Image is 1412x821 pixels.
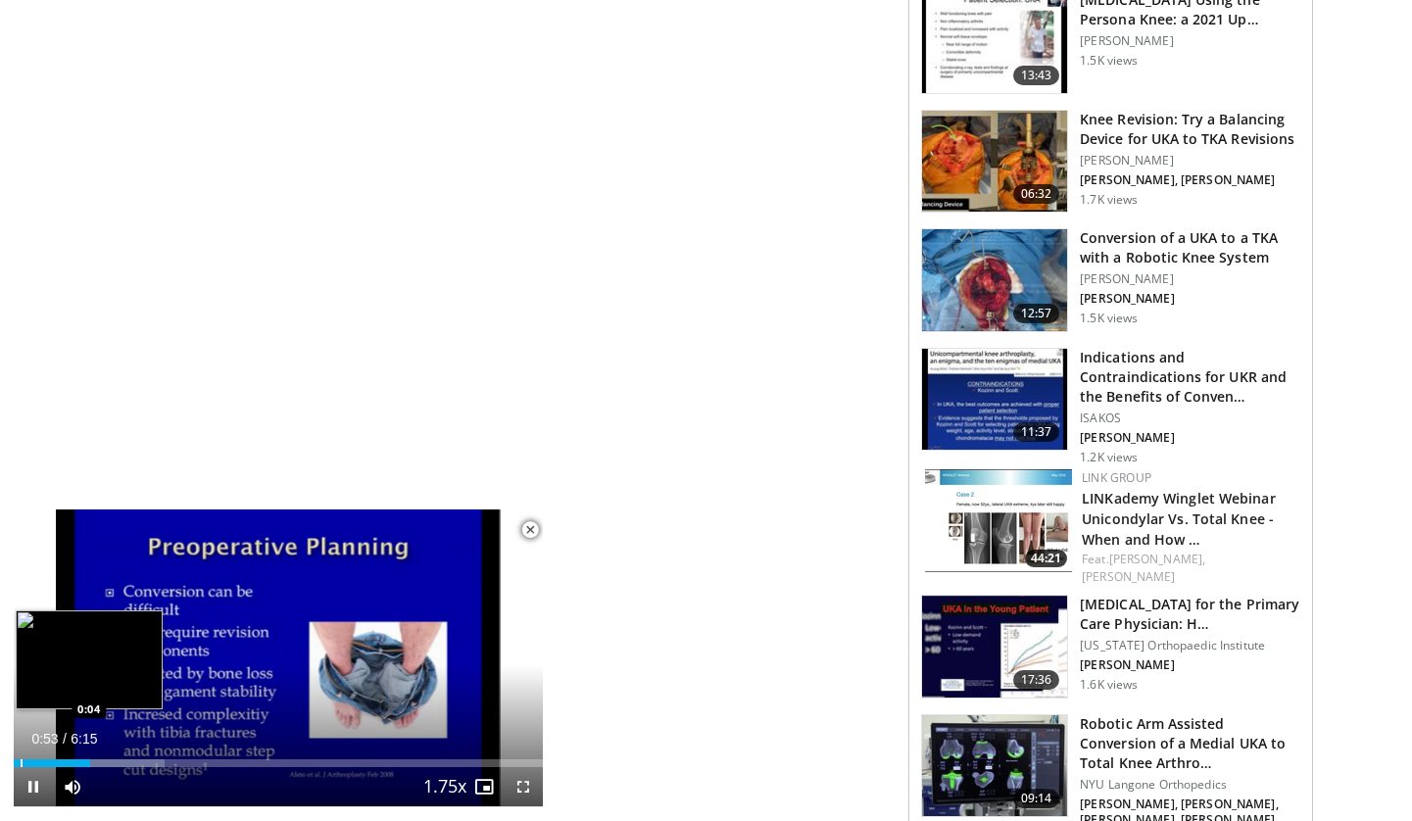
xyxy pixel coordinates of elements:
p: [PERSON_NAME] [1080,153,1300,169]
img: image.jpeg [16,610,163,709]
p: 1.5K views [1080,53,1138,69]
p: 1.7K views [1080,192,1138,208]
button: Fullscreen [504,767,543,806]
div: Feat. [1082,551,1296,586]
p: [PERSON_NAME], [PERSON_NAME] [1080,172,1300,188]
img: 5125180f-90b3-459b-9a10-ada1967b238d.150x105_q85_crop-smart_upscale.jpg [922,229,1067,331]
video-js: Video Player [14,509,543,807]
h3: Robotic Arm Assisted Conversion of a Medial UKA to Total Knee Arthro… [1080,714,1300,773]
p: [PERSON_NAME] [1080,33,1300,49]
button: Mute [53,767,92,806]
p: [PERSON_NAME] [1080,291,1300,307]
a: 12:57 Conversion of a UKA to a TKA with a Robotic Knee System [PERSON_NAME] [PERSON_NAME] 1.5K views [921,228,1300,332]
span: 12:57 [1013,304,1060,323]
span: 13:43 [1013,66,1060,85]
p: ISAKOS [1080,410,1300,426]
a: LINKademy Winglet Webinar Unicondylar Vs. Total Knee - When and How … [1082,489,1276,549]
button: Playback Rate [425,767,464,806]
p: NYU Langone Orthopedics [1080,777,1300,793]
p: [PERSON_NAME] [1080,271,1300,287]
img: 7a6e82d9-ade1-4fe0-acd9-4ae943f08e9a.150x105_q85_crop-smart_upscale.jpg [925,469,1072,572]
p: 1.6K views [1080,677,1138,693]
button: Close [511,509,550,551]
a: 44:21 [925,469,1072,572]
span: 44:21 [1025,550,1067,567]
a: 17:36 [MEDICAL_DATA] for the Primary Care Physician: H… [US_STATE] Orthopaedic Institute [PERSON_... [921,595,1300,699]
button: Enable picture-in-picture mode [464,767,504,806]
div: Progress Bar [14,759,543,767]
button: Pause [14,767,53,806]
img: 36680ce7-a460-43c7-be78-a0976df78c67.150x105_q85_crop-smart_upscale.jpg [922,349,1067,451]
h3: [MEDICAL_DATA] for the Primary Care Physician: H… [1080,595,1300,634]
p: 1.5K views [1080,311,1138,326]
h3: Indications and Contraindications for UKR and the Benefits of Conven… [1080,348,1300,407]
p: 1.2K views [1080,450,1138,465]
a: 06:32 Knee Revision: Try a Balancing Device for UKA to TKA Revisions [PERSON_NAME] [PERSON_NAME],... [921,110,1300,214]
h3: Knee Revision: Try a Balancing Device for UKA to TKA Revisions [1080,110,1300,149]
a: LINK Group [1082,469,1151,486]
a: 11:37 Indications and Contraindications for UKR and the Benefits of Conven… ISAKOS [PERSON_NAME] ... [921,348,1300,465]
span: 6:15 [71,731,97,747]
p: [PERSON_NAME] [1080,657,1300,673]
span: 09:14 [1013,789,1060,808]
span: 11:37 [1013,422,1060,442]
span: 17:36 [1013,670,1060,690]
span: 06:32 [1013,184,1060,204]
p: [PERSON_NAME] [1080,430,1300,446]
img: 6639cfd4-1132-4cd2-8677-37be334dca23.150x105_q85_crop-smart_upscale.jpg [922,596,1067,698]
span: 0:53 [31,731,58,747]
img: 721244e3-27ed-483d-b598-9861d764d13b.150x105_q85_crop-smart_upscale.jpg [922,111,1067,213]
img: 61dd5219-e943-4f56-9ed6-1f62d5777ff5.jpg.150x105_q85_crop-smart_upscale.jpg [922,715,1067,817]
h3: Conversion of a UKA to a TKA with a Robotic Knee System [1080,228,1300,267]
span: / [63,731,67,747]
p: [US_STATE] Orthopaedic Institute [1080,638,1300,653]
a: [PERSON_NAME] [1082,568,1175,585]
a: [PERSON_NAME], [1109,551,1205,567]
